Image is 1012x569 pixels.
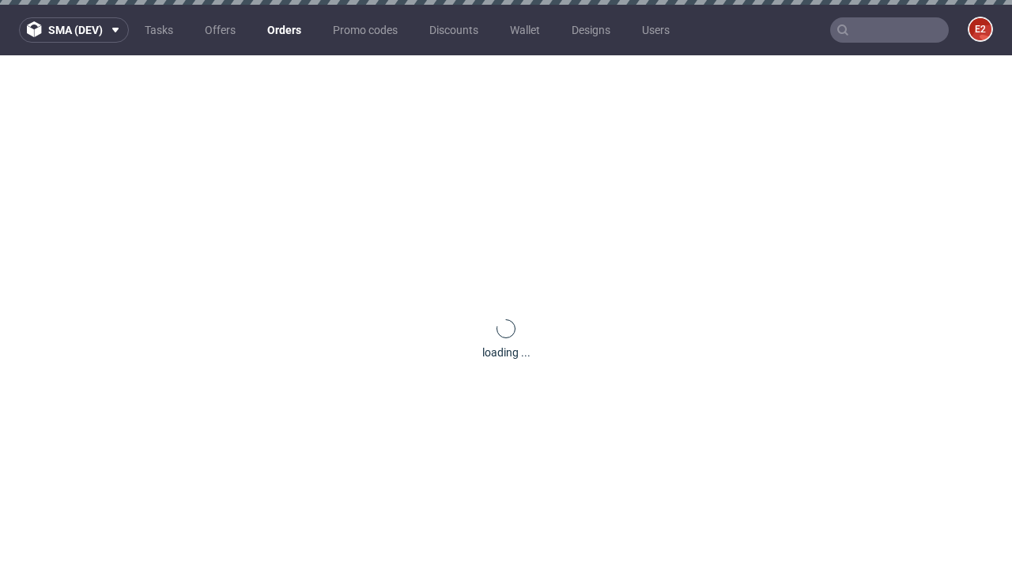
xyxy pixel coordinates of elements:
a: Offers [195,17,245,43]
a: Designs [562,17,620,43]
span: sma (dev) [48,24,103,36]
a: Users [632,17,679,43]
button: sma (dev) [19,17,129,43]
div: loading ... [482,345,531,360]
a: Orders [258,17,311,43]
a: Discounts [420,17,488,43]
figcaption: e2 [969,18,991,40]
a: Promo codes [323,17,407,43]
a: Tasks [135,17,183,43]
a: Wallet [500,17,549,43]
